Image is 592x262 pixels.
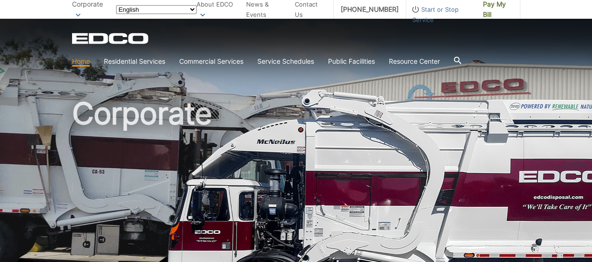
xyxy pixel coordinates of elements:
a: Home [72,56,90,67]
a: Service Schedules [257,56,314,67]
a: Residential Services [104,56,165,67]
a: Resource Center [389,56,440,67]
a: Public Facilities [328,56,375,67]
a: EDCD logo. Return to the homepage. [72,33,150,44]
select: Select a language [116,5,197,14]
a: Commercial Services [179,56,243,67]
